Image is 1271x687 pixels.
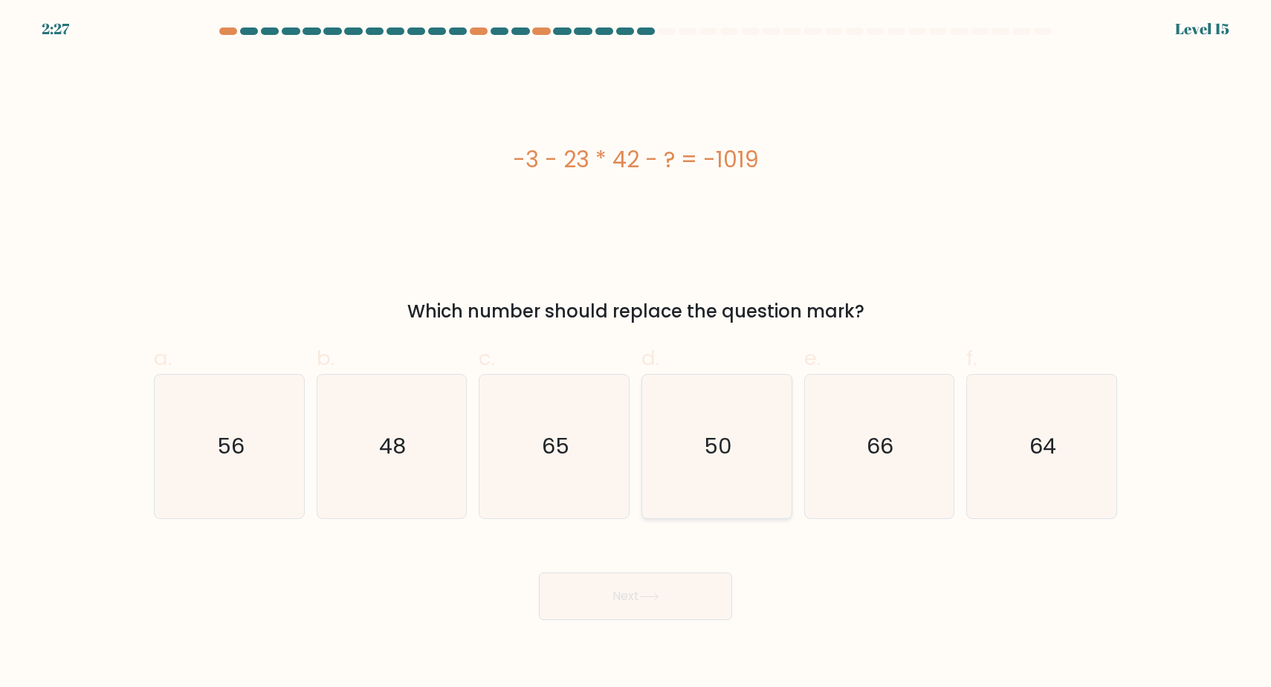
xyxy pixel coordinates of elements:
div: 2:27 [42,18,69,40]
text: 48 [380,431,407,461]
text: 66 [867,431,894,461]
span: d. [641,343,659,372]
div: -3 - 23 * 42 - ? = -1019 [154,143,1117,176]
text: 65 [542,431,569,461]
div: Which number should replace the question mark? [163,298,1108,325]
button: Next [539,572,732,620]
text: 50 [704,431,732,461]
span: c. [479,343,495,372]
text: 56 [217,431,245,461]
span: b. [317,343,334,372]
text: 64 [1030,431,1057,461]
span: a. [154,343,172,372]
span: f. [966,343,977,372]
span: e. [804,343,821,372]
div: Level 15 [1175,18,1229,40]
